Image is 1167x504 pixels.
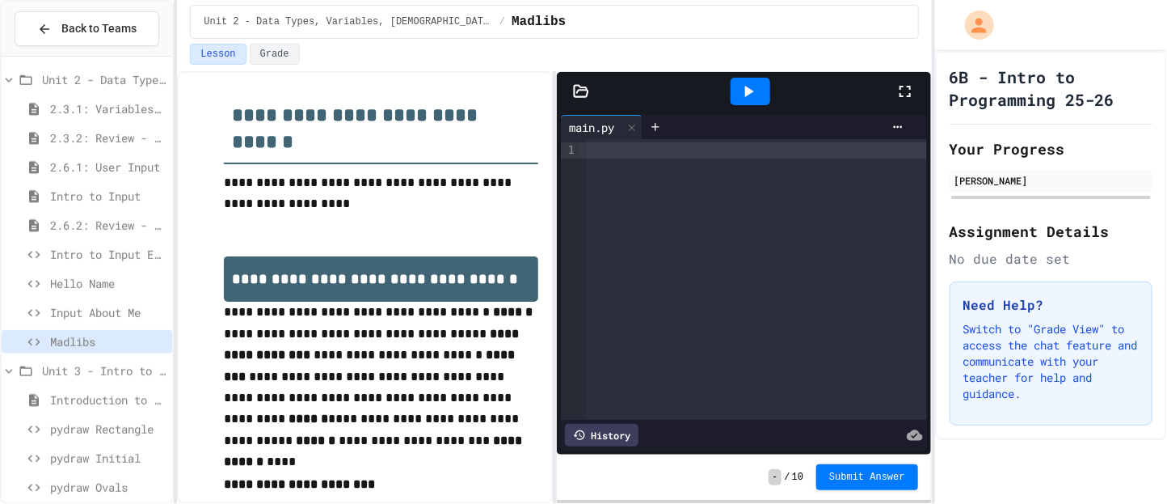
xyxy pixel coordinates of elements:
[50,421,166,438] span: pydraw Rectangle
[954,173,1148,188] div: [PERSON_NAME]
[50,304,166,321] span: Input About Me
[950,220,1152,243] h2: Assignment Details
[190,44,246,65] button: Lesson
[948,6,998,44] div: My Account
[50,129,166,146] span: 2.3.2: Review - Variables and Data Types
[561,115,642,139] div: main.py
[50,333,166,350] span: Madlibs
[963,295,1139,315] h3: Need Help?
[50,159,166,176] span: 2.6.1: User Input
[42,362,166,379] span: Unit 3 - Intro to Objects
[785,471,790,484] span: /
[50,450,166,467] span: pydraw Initial
[15,11,159,46] button: Back to Teams
[950,66,1152,111] h1: 6B - Intro to Programming 25-26
[50,275,166,292] span: Hello Name
[204,15,493,28] span: Unit 2 - Data Types, Variables, [DEMOGRAPHIC_DATA]
[61,20,137,37] span: Back to Teams
[816,464,918,490] button: Submit Answer
[50,392,166,409] span: Introduction to pydraw
[50,217,166,234] span: 2.6.2: Review - User Input
[50,100,166,117] span: 2.3.1: Variables and Data Types
[561,142,577,159] div: 1
[950,138,1152,160] h2: Your Progress
[565,424,638,447] div: History
[512,12,566,32] span: Madlibs
[963,321,1139,402] p: Switch to "Grade View" to access the chat feature and communicate with your teacher for help and ...
[499,15,505,28] span: /
[792,471,803,484] span: 10
[50,188,166,205] span: Intro to Input
[50,479,166,496] span: pydraw Ovals
[42,71,166,88] span: Unit 2 - Data Types, Variables, [DEMOGRAPHIC_DATA]
[561,119,622,136] div: main.py
[250,44,300,65] button: Grade
[769,469,781,485] span: -
[50,246,166,263] span: Intro to Input Exercise
[950,249,1152,269] div: No due date set
[829,471,905,484] span: Submit Answer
